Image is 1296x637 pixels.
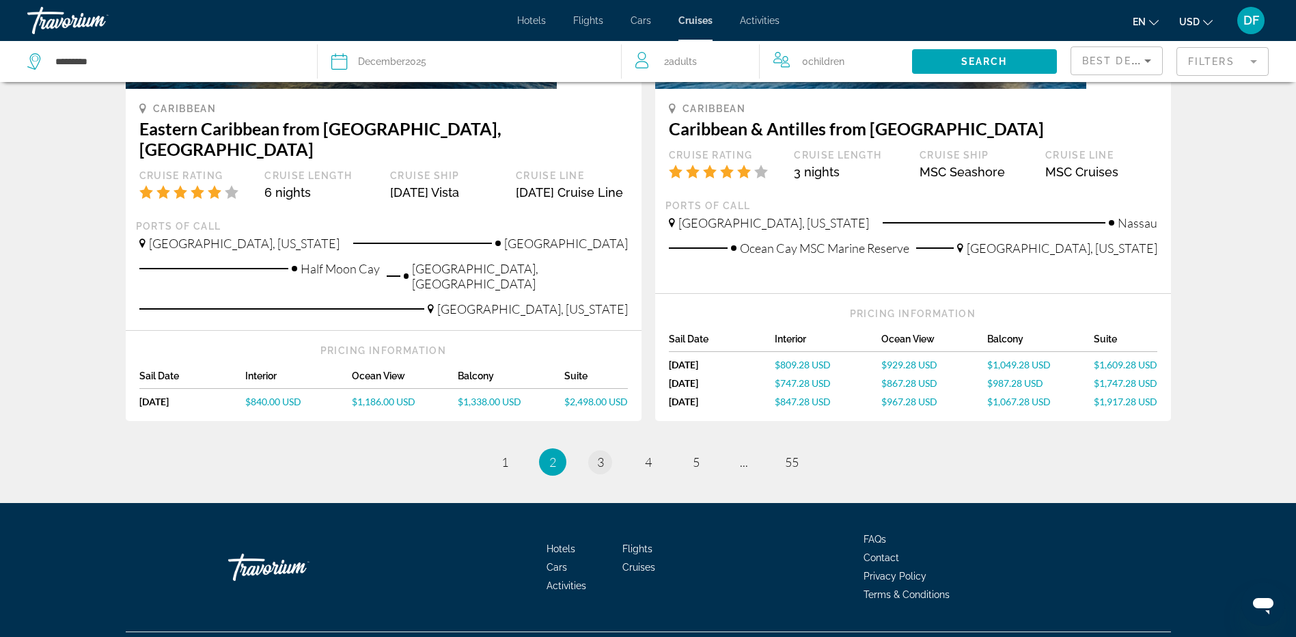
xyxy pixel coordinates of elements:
[987,359,1094,370] a: $1,049.28 USD
[136,220,631,232] div: Ports of call
[516,170,628,182] div: Cruise Line
[775,377,831,389] span: $747.28 USD
[1179,16,1200,27] span: USD
[1094,359,1157,370] span: $1,609.28 USD
[358,52,426,71] div: 2025
[139,118,628,159] h3: Eastern Caribbean from [GEOGRAPHIC_DATA], [GEOGRAPHIC_DATA]
[139,344,628,357] div: Pricing Information
[139,370,246,389] div: Sail Date
[740,241,909,256] span: Ocean Cay MSC Marine Reserve
[864,571,926,582] span: Privacy Policy
[864,552,899,563] a: Contact
[740,15,780,26] a: Activities
[669,359,775,370] div: [DATE]
[390,185,502,200] div: [DATE] Vista
[564,396,628,407] a: $2,498.00 USD
[669,149,781,161] div: Cruise Rating
[775,334,881,352] div: Interior
[437,301,628,316] span: [GEOGRAPHIC_DATA], [US_STATE]
[864,534,886,545] a: FAQs
[645,455,652,470] span: 4
[669,377,775,389] div: [DATE]
[987,334,1094,352] div: Balcony
[504,236,628,251] span: [GEOGRAPHIC_DATA]
[669,308,1157,320] div: Pricing Information
[27,3,164,38] a: Travorium
[775,377,881,389] a: $747.28 USD
[920,149,1032,161] div: Cruise Ship
[1082,55,1153,66] span: Best Deals
[912,49,1057,74] button: Search
[331,41,607,82] button: December2025
[775,396,831,407] span: $847.28 USD
[516,185,628,200] div: [DATE] Cruise Line
[1176,46,1269,77] button: Filter
[669,118,1157,139] h3: Caribbean & Antilles from [GEOGRAPHIC_DATA]
[1094,396,1157,407] a: $1,917.28 USD
[139,396,246,407] div: [DATE]
[358,56,405,67] span: December
[665,200,1161,212] div: Ports of call
[693,455,700,470] span: 5
[1045,165,1157,179] div: MSC Cruises
[920,165,1032,179] div: MSC Seashore
[547,580,586,591] a: Activities
[669,56,697,67] span: Adults
[352,396,415,407] span: $1,186.00 USD
[501,455,508,470] span: 1
[228,547,365,588] a: Travorium
[1118,215,1157,230] span: Nassau
[631,15,651,26] a: Cars
[785,455,799,470] span: 55
[1094,377,1157,389] a: $1,747.28 USD
[1233,6,1269,35] button: User Menu
[458,396,521,407] span: $1,338.00 USD
[1082,53,1151,69] mat-select: Sort by
[669,334,775,352] div: Sail Date
[245,396,352,407] a: $840.00 USD
[547,562,567,573] a: Cars
[967,241,1157,256] span: [GEOGRAPHIC_DATA], [US_STATE]
[301,261,380,276] span: Half Moon Cay
[622,41,912,82] button: Travelers: 2 adults, 0 children
[245,396,301,407] span: $840.00 USD
[683,103,746,114] span: Caribbean
[881,377,988,389] a: $867.28 USD
[1243,14,1259,27] span: DF
[352,396,458,407] a: $1,186.00 USD
[458,370,564,389] div: Balcony
[1179,12,1213,31] button: Change currency
[264,185,376,200] div: 6 nights
[622,543,652,554] a: Flights
[549,455,556,470] span: 2
[573,15,603,26] a: Flights
[1241,582,1285,626] iframe: Button to launch messaging window
[458,396,564,407] a: $1,338.00 USD
[678,15,713,26] a: Cruises
[517,15,546,26] span: Hotels
[1133,16,1146,27] span: en
[669,396,775,407] div: [DATE]
[802,52,844,71] span: 0
[775,396,881,407] a: $847.28 USD
[775,359,881,370] a: $809.28 USD
[390,170,502,182] div: Cruise Ship
[547,543,575,554] a: Hotels
[678,215,869,230] span: [GEOGRAPHIC_DATA], [US_STATE]
[794,165,906,179] div: 3 nights
[664,52,697,71] span: 2
[622,562,655,573] a: Cruises
[881,396,937,407] span: $967.28 USD
[740,455,748,470] span: ...
[264,170,376,182] div: Cruise Length
[864,589,950,600] a: Terms & Conditions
